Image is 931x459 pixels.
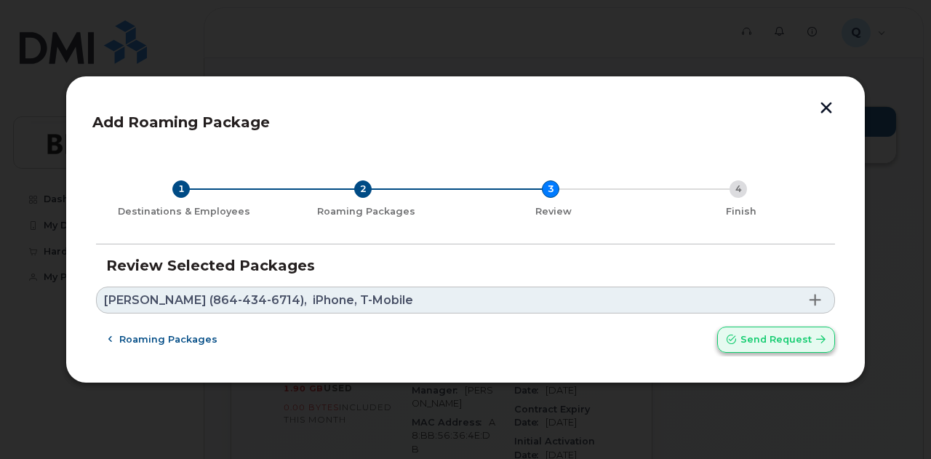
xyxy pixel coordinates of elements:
span: Send request [740,332,812,346]
iframe: Messenger Launcher [868,396,920,448]
div: Finish [653,206,829,217]
div: 4 [730,180,747,198]
a: [PERSON_NAME] (864-434-6714),iPhone, T-Mobile [96,287,835,314]
div: Destinations & Employees [102,206,266,217]
span: iPhone, T-Mobile [313,295,413,306]
button: Send request [717,327,835,353]
span: Roaming packages [119,332,217,346]
div: 2 [354,180,372,198]
button: Roaming packages [96,327,230,353]
h3: Review Selected Packages [106,258,825,274]
span: Add Roaming Package [92,113,270,131]
div: Roaming Packages [278,206,454,217]
span: [PERSON_NAME] (864-434-6714), [104,295,307,306]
